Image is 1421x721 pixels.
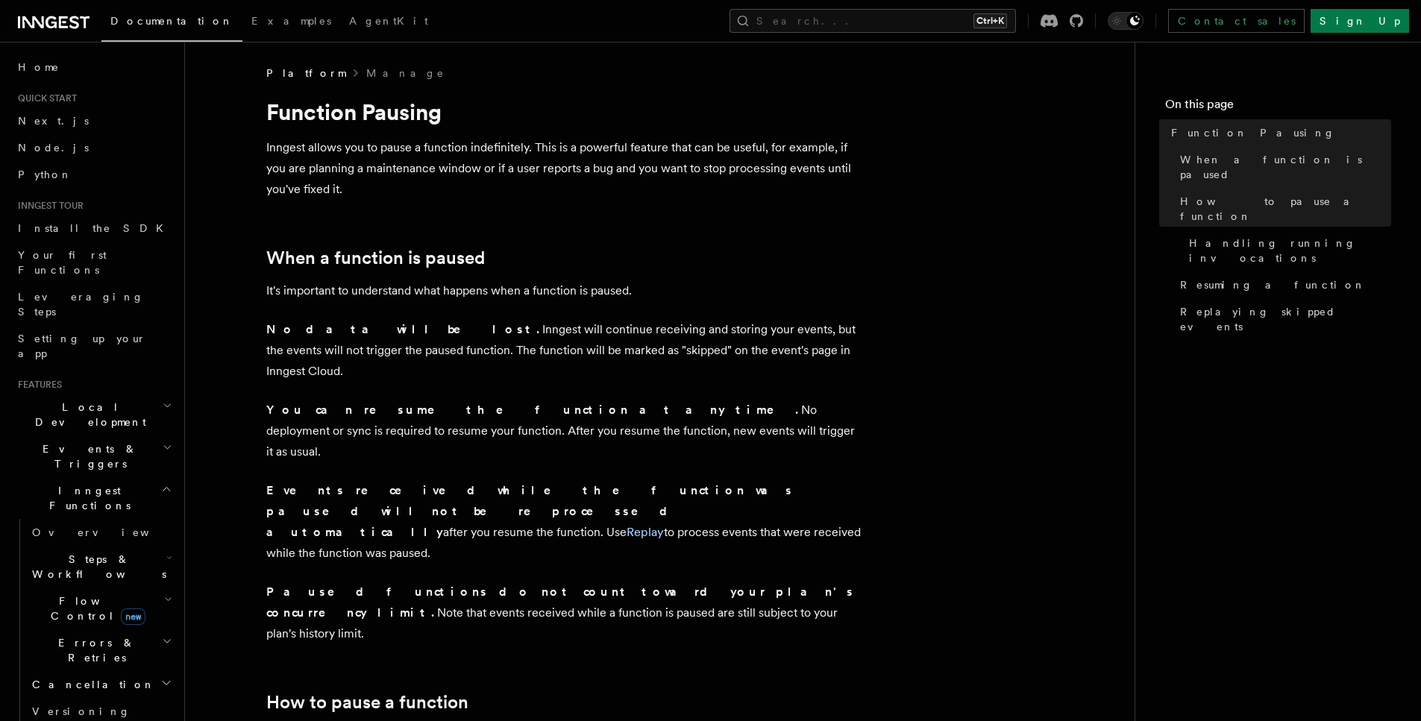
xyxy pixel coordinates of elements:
h1: Function Pausing [266,98,863,125]
button: Toggle dark mode [1108,12,1144,30]
a: Examples [242,4,340,40]
button: Local Development [12,394,175,435]
span: Install the SDK [18,222,172,234]
span: Leveraging Steps [18,291,144,318]
a: Next.js [12,107,175,134]
button: Search...Ctrl+K [730,9,1016,33]
span: How to pause a function [1180,194,1391,224]
span: Errors & Retries [26,635,162,665]
p: Note that events received while a function is paused are still subject to your plan's history limit. [266,582,863,644]
span: Steps & Workflows [26,552,166,582]
a: Overview [26,519,175,546]
span: Next.js [18,115,89,127]
span: Handling running invocations [1189,236,1391,265]
span: AgentKit [349,15,428,27]
strong: You can resume the function at any time. [266,403,801,417]
strong: Events received while the function was paused will not be reprocessed automatically [266,483,794,539]
strong: Paused functions do not count toward your plan's concurrency limit. [266,585,855,620]
span: Cancellation [26,677,155,692]
span: Overview [32,526,186,538]
p: No deployment or sync is required to resume your function. After you resume the function, new eve... [266,400,863,462]
p: after you resume the function. Use to process events that were received while the function was pa... [266,480,863,564]
a: Install the SDK [12,215,175,242]
span: Flow Control [26,594,164,623]
span: Replaying skipped events [1180,304,1391,334]
a: How to pause a function [1174,188,1391,230]
span: Node.js [18,142,89,154]
span: Inngest Functions [12,483,161,513]
a: Contact sales [1168,9,1305,33]
a: Function Pausing [1165,119,1391,146]
a: Home [12,54,175,81]
button: Inngest Functions [12,477,175,519]
a: When a function is paused [1174,146,1391,188]
a: When a function is paused [266,248,485,268]
span: Local Development [12,400,163,429]
a: Replay [627,525,664,539]
a: Setting up your app [12,325,175,367]
span: Quick start [12,92,77,104]
strong: No data will be lost. [266,322,542,336]
p: It's important to understand what happens when a function is paused. [266,280,863,301]
span: Versioning [32,705,131,717]
a: Manage [366,66,445,81]
p: Inngest will continue receiving and storing your events, but the events will not trigger the paus... [266,319,863,382]
button: Events & Triggers [12,435,175,477]
button: Flow Controlnew [26,588,175,629]
span: Resuming a function [1180,277,1366,292]
a: AgentKit [340,4,437,40]
button: Cancellation [26,671,175,698]
span: Setting up your app [18,333,146,359]
button: Steps & Workflows [26,546,175,588]
a: Replaying skipped events [1174,298,1391,340]
span: Events & Triggers [12,441,163,471]
a: How to pause a function [266,692,468,713]
span: Documentation [110,15,233,27]
kbd: Ctrl+K [973,13,1007,28]
a: Documentation [101,4,242,42]
span: Features [12,379,62,391]
span: Examples [251,15,331,27]
span: Inngest tour [12,200,84,212]
a: Resuming a function [1174,271,1391,298]
span: Platform [266,66,345,81]
a: Your first Functions [12,242,175,283]
p: Inngest allows you to pause a function indefinitely. This is a powerful feature that can be usefu... [266,137,863,200]
a: Node.js [12,134,175,161]
span: Python [18,169,72,180]
span: Home [18,60,60,75]
a: Handling running invocations [1183,230,1391,271]
h4: On this page [1165,95,1391,119]
a: Python [12,161,175,188]
span: new [121,608,145,625]
span: Your first Functions [18,249,107,276]
span: Function Pausing [1171,125,1335,140]
a: Sign Up [1311,9,1409,33]
span: When a function is paused [1180,152,1391,182]
a: Leveraging Steps [12,283,175,325]
button: Errors & Retries [26,629,175,671]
